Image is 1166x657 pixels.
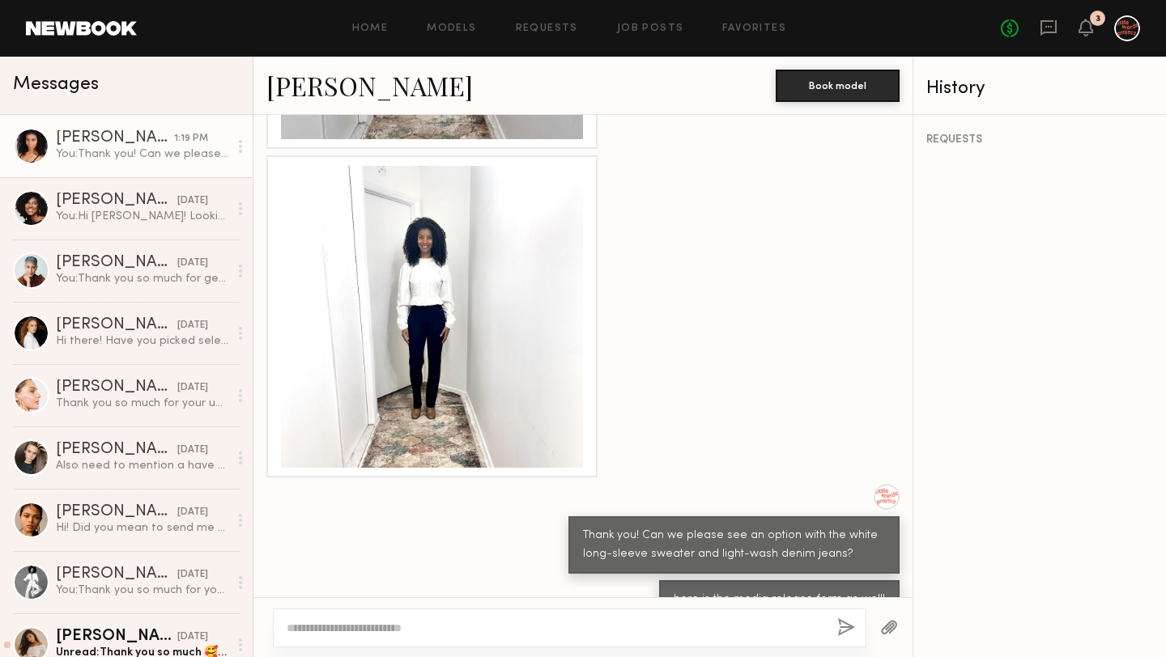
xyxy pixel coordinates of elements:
[13,75,99,94] span: Messages
[56,396,228,411] div: Thank you so much for your understanding. Let’s keep in touch, and I wish you all the best of luc...
[56,130,174,146] div: [PERSON_NAME]
[617,23,684,34] a: Job Posts
[266,68,473,103] a: [PERSON_NAME]
[926,79,1153,98] div: History
[177,443,208,458] div: [DATE]
[583,527,885,564] div: Thank you! Can we please see an option with the white long-sleeve sweater and light-wash denim je...
[56,458,228,473] div: Also need to mention a have couple new tattoos on my arms, but they are small
[352,23,389,34] a: Home
[56,442,177,458] div: [PERSON_NAME]
[56,504,177,520] div: [PERSON_NAME]
[56,255,177,271] div: [PERSON_NAME]
[56,193,177,209] div: [PERSON_NAME]
[516,23,578,34] a: Requests
[177,256,208,271] div: [DATE]
[177,629,208,645] div: [DATE]
[776,70,900,102] button: Book model
[722,23,786,34] a: Favorites
[56,629,177,645] div: [PERSON_NAME]
[56,209,228,224] div: You: Hi [PERSON_NAME]! Looking forward to this [DATE] shoot. Here is the deck (please refer to th...
[776,78,900,91] a: Book model
[177,567,208,583] div: [DATE]
[427,23,476,34] a: Models
[177,193,208,209] div: [DATE]
[56,333,228,349] div: Hi there! Have you picked selects for this project? I’m still held as an option and available [DATE]
[56,317,177,333] div: [PERSON_NAME]
[177,505,208,520] div: [DATE]
[674,591,885,609] div: here is the media release form as well!
[926,134,1153,146] div: REQUESTS
[56,583,228,598] div: You: Thank you so much for your time!
[177,318,208,333] div: [DATE]
[56,520,228,536] div: Hi! Did you mean to send me a request ?
[56,566,177,583] div: [PERSON_NAME]
[1096,15,1100,23] div: 3
[56,146,228,162] div: You: Thank you! Can we please see an option with the white long-sleeve sweater and light-wash den...
[56,271,228,286] div: You: Thank you so much for getting back to me! Totally understand where you’re coming from, and I...
[177,380,208,396] div: [DATE]
[56,379,177,396] div: [PERSON_NAME]
[174,131,208,146] div: 1:19 PM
